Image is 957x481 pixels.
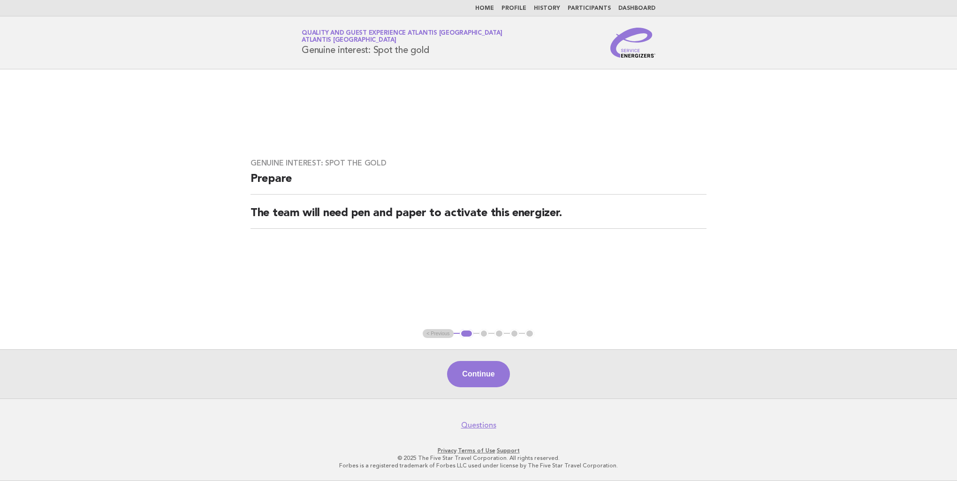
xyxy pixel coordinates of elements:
a: Dashboard [618,6,655,11]
a: Privacy [438,447,456,454]
span: Atlantis [GEOGRAPHIC_DATA] [302,38,396,44]
a: Profile [501,6,526,11]
p: © 2025 The Five Star Travel Corporation. All rights reserved. [191,454,766,462]
a: Participants [568,6,611,11]
h3: Genuine interest: Spot the gold [251,158,706,168]
a: History [534,6,560,11]
a: Questions [461,421,496,430]
h1: Genuine interest: Spot the gold [302,30,502,55]
button: 1 [460,329,473,338]
h2: The team will need pen and paper to activate this energizer. [251,206,706,229]
a: Terms of Use [458,447,495,454]
h2: Prepare [251,172,706,195]
button: Continue [447,361,509,387]
img: Service Energizers [610,28,655,58]
p: Forbes is a registered trademark of Forbes LLC used under license by The Five Star Travel Corpora... [191,462,766,469]
a: Home [475,6,494,11]
a: Support [497,447,520,454]
p: · · [191,447,766,454]
a: Quality and Guest Experience Atlantis [GEOGRAPHIC_DATA]Atlantis [GEOGRAPHIC_DATA] [302,30,502,43]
